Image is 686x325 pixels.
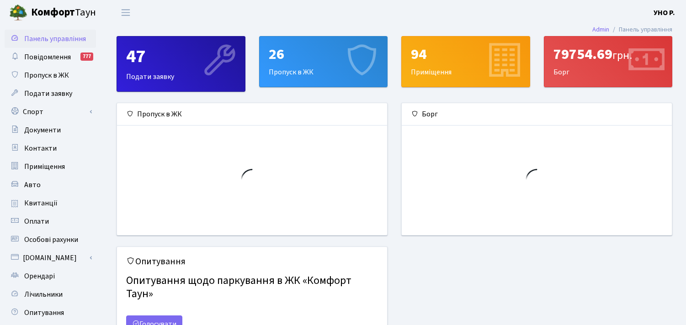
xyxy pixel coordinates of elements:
[592,25,609,34] a: Admin
[553,46,663,63] div: 79754.69
[24,70,69,80] span: Пропуск в ЖК
[260,37,388,87] div: Пропуск в ЖК
[24,180,41,190] span: Авто
[117,36,245,92] a: 47Подати заявку
[612,47,632,63] span: грн.
[5,48,96,66] a: Повідомлення777
[31,5,96,21] span: Таун
[24,34,86,44] span: Панель управління
[5,139,96,157] a: Контакти
[579,20,686,39] nav: breadcrumb
[5,194,96,212] a: Квитанції
[80,52,93,61] div: 777
[24,162,65,172] span: Приміщення
[24,289,63,299] span: Лічильники
[24,198,58,208] span: Квитанції
[402,37,530,87] div: Приміщення
[117,37,245,91] div: Подати заявку
[259,36,388,87] a: 26Пропуск в ЖК
[24,308,64,318] span: Опитування
[5,285,96,304] a: Лічильники
[5,267,96,285] a: Орендарі
[654,7,675,18] a: УНО Р.
[117,103,387,126] div: Пропуск в ЖК
[24,271,55,281] span: Орендарі
[5,66,96,84] a: Пропуск в ЖК
[544,37,672,87] div: Борг
[114,5,137,20] button: Переключити навігацію
[9,4,27,22] img: logo.png
[269,46,378,63] div: 26
[31,5,75,20] b: Комфорт
[402,103,672,126] div: Борг
[126,256,378,267] h5: Опитування
[24,52,71,62] span: Повідомлення
[5,176,96,194] a: Авто
[24,143,57,153] span: Контакти
[5,212,96,231] a: Оплати
[5,103,96,121] a: Спорт
[5,30,96,48] a: Панель управління
[24,216,49,226] span: Оплати
[126,46,236,68] div: 47
[5,249,96,267] a: [DOMAIN_NAME]
[5,84,96,103] a: Подати заявку
[654,8,675,18] b: УНО Р.
[5,157,96,176] a: Приміщення
[5,231,96,249] a: Особові рахунки
[411,46,521,63] div: 94
[126,271,378,304] h4: Опитування щодо паркування в ЖК «Комфорт Таун»
[401,36,530,87] a: 94Приміщення
[609,25,672,35] li: Панель управління
[5,121,96,139] a: Документи
[24,125,61,135] span: Документи
[24,235,78,245] span: Особові рахунки
[5,304,96,322] a: Опитування
[24,89,72,99] span: Подати заявку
